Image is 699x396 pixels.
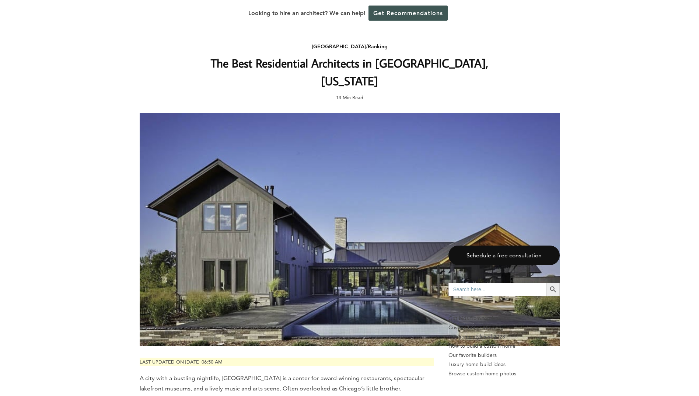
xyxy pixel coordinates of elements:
[336,93,363,101] span: 13 Min Read
[448,360,560,369] a: Luxury home build ideas
[448,341,560,351] a: How to build a custom home
[140,358,434,366] p: Last updated on [DATE] 06:50 am
[203,42,497,51] div: /
[448,351,560,360] a: Our favorite builders
[368,43,388,50] a: Ranking
[448,369,560,378] a: Browse custom home photos
[368,6,448,21] a: Get Recommendations
[312,43,366,50] a: [GEOGRAPHIC_DATA]
[203,54,497,90] h1: The Best Residential Architects in [GEOGRAPHIC_DATA], [US_STATE]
